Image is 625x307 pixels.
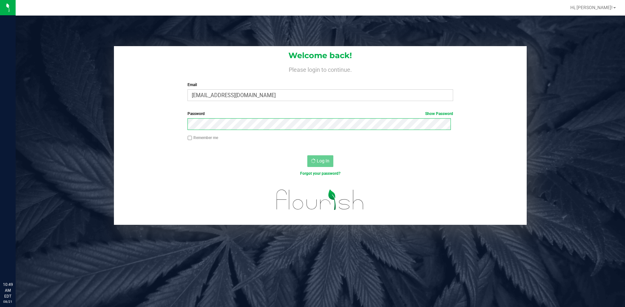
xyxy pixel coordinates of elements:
[3,282,13,299] p: 10:49 AM EDT
[114,65,527,73] h4: Please login to continue.
[425,111,453,116] a: Show Password
[300,171,340,176] a: Forgot your password?
[187,82,453,88] label: Email
[269,183,372,216] img: flourish_logo.svg
[187,135,218,141] label: Remember me
[3,299,13,304] p: 08/21
[114,51,527,60] h1: Welcome back!
[570,5,613,10] span: Hi, [PERSON_NAME]!
[187,136,192,140] input: Remember me
[187,111,205,116] span: Password
[317,158,329,163] span: Log In
[307,155,333,167] button: Log In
